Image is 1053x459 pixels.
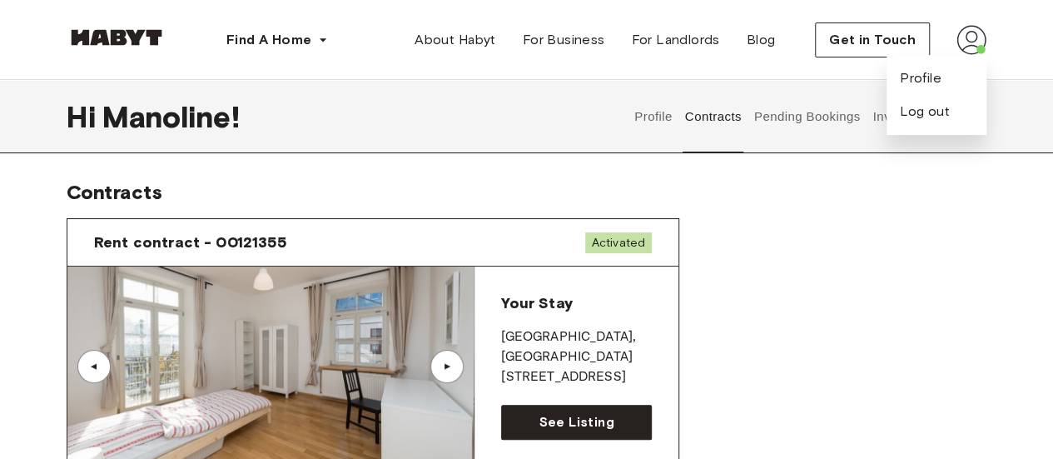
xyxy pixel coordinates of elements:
[871,80,923,153] button: Invoices
[501,367,652,387] p: [STREET_ADDRESS]
[631,30,719,50] span: For Landlords
[86,362,102,372] div: ▲
[213,23,341,57] button: Find A Home
[628,80,986,153] div: user profile tabs
[956,25,986,55] img: avatar
[501,294,572,312] span: Your Stay
[102,99,239,134] span: Manoline !
[815,22,930,57] button: Get in Touch
[683,80,743,153] button: Contracts
[900,102,950,122] button: Log out
[733,23,789,57] a: Blog
[747,30,776,50] span: Blog
[67,29,166,46] img: Habyt
[752,80,862,153] button: Pending Bookings
[585,232,652,253] span: Activated
[633,80,675,153] button: Profile
[439,362,455,372] div: ▲
[523,30,605,50] span: For Business
[618,23,733,57] a: For Landlords
[501,405,652,440] a: See Listing
[94,232,286,252] span: Rent contract - 00121355
[501,327,652,367] p: [GEOGRAPHIC_DATA] , [GEOGRAPHIC_DATA]
[67,180,162,204] span: Contracts
[415,30,495,50] span: About Habyt
[829,30,916,50] span: Get in Touch
[67,99,102,134] span: Hi
[900,68,941,88] a: Profile
[226,30,311,50] span: Find A Home
[401,23,509,57] a: About Habyt
[509,23,618,57] a: For Business
[539,412,613,432] span: See Listing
